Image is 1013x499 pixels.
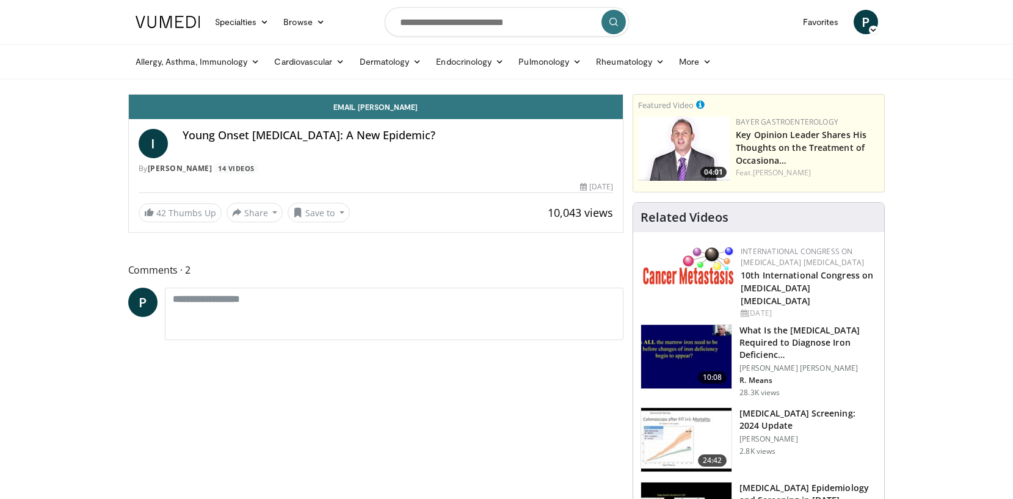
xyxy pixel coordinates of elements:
a: Key Opinion Leader Shares His Thoughts on the Treatment of Occasiona… [736,129,866,166]
p: [PERSON_NAME] [739,434,877,444]
div: [DATE] [741,308,874,319]
p: 2.8K views [739,446,775,456]
a: Allergy, Asthma, Immunology [128,49,267,74]
input: Search topics, interventions [385,7,629,37]
a: P [854,10,878,34]
p: 28.3K views [739,388,780,398]
p: R. Means [739,376,877,385]
small: Featured Video [638,100,694,111]
a: Bayer Gastroenterology [736,117,838,127]
span: 04:01 [700,167,727,178]
a: International Congress on [MEDICAL_DATA] [MEDICAL_DATA] [741,246,864,268]
img: 15adaf35-b496-4260-9f93-ea8e29d3ece7.150x105_q85_crop-smart_upscale.jpg [641,325,732,388]
span: 10:08 [698,371,727,384]
span: Comments 2 [128,262,624,278]
h4: Related Videos [641,210,728,225]
a: 14 Videos [214,163,259,173]
a: 10th International Congress on [MEDICAL_DATA] [MEDICAL_DATA] [741,269,873,307]
a: I [139,129,168,158]
img: 6ff8bc22-9509-4454-a4f8-ac79dd3b8976.png.150x105_q85_autocrop_double_scale_upscale_version-0.2.png [643,246,735,285]
div: By [139,163,614,174]
a: Endocrinology [429,49,511,74]
img: 9828b8df-38ad-4333-b93d-bb657251ca89.png.150x105_q85_crop-smart_upscale.png [638,117,730,181]
h3: [MEDICAL_DATA] Screening: 2024 Update [739,407,877,432]
a: 04:01 [638,117,730,181]
span: 42 [156,207,166,219]
a: Cardiovascular [267,49,352,74]
h4: Young Onset [MEDICAL_DATA]: A New Epidemic? [183,129,614,142]
a: [PERSON_NAME] [753,167,811,178]
a: [PERSON_NAME] [148,163,212,173]
button: Share [227,203,283,222]
button: Save to [288,203,350,222]
h3: What Is the [MEDICAL_DATA] Required to Diagnose Iron Deficienc… [739,324,877,361]
div: Feat. [736,167,879,178]
a: More [672,49,719,74]
a: Specialties [208,10,277,34]
a: 24:42 [MEDICAL_DATA] Screening: 2024 Update [PERSON_NAME] 2.8K views [641,407,877,472]
a: Favorites [796,10,846,34]
p: [PERSON_NAME] [PERSON_NAME] [739,363,877,373]
a: 10:08 What Is the [MEDICAL_DATA] Required to Diagnose Iron Deficienc… [PERSON_NAME] [PERSON_NAME]... [641,324,877,398]
span: 24:42 [698,454,727,467]
a: Rheumatology [589,49,672,74]
a: Pulmonology [511,49,589,74]
img: ac114b1b-ca58-43de-a309-898d644626b7.150x105_q85_crop-smart_upscale.jpg [641,408,732,472]
a: Browse [276,10,332,34]
div: [DATE] [580,181,613,192]
a: 42 Thumbs Up [139,203,222,222]
span: 10,043 views [548,205,613,220]
a: Email [PERSON_NAME] [129,95,623,119]
a: Dermatology [352,49,429,74]
a: P [128,288,158,317]
img: VuMedi Logo [136,16,200,28]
